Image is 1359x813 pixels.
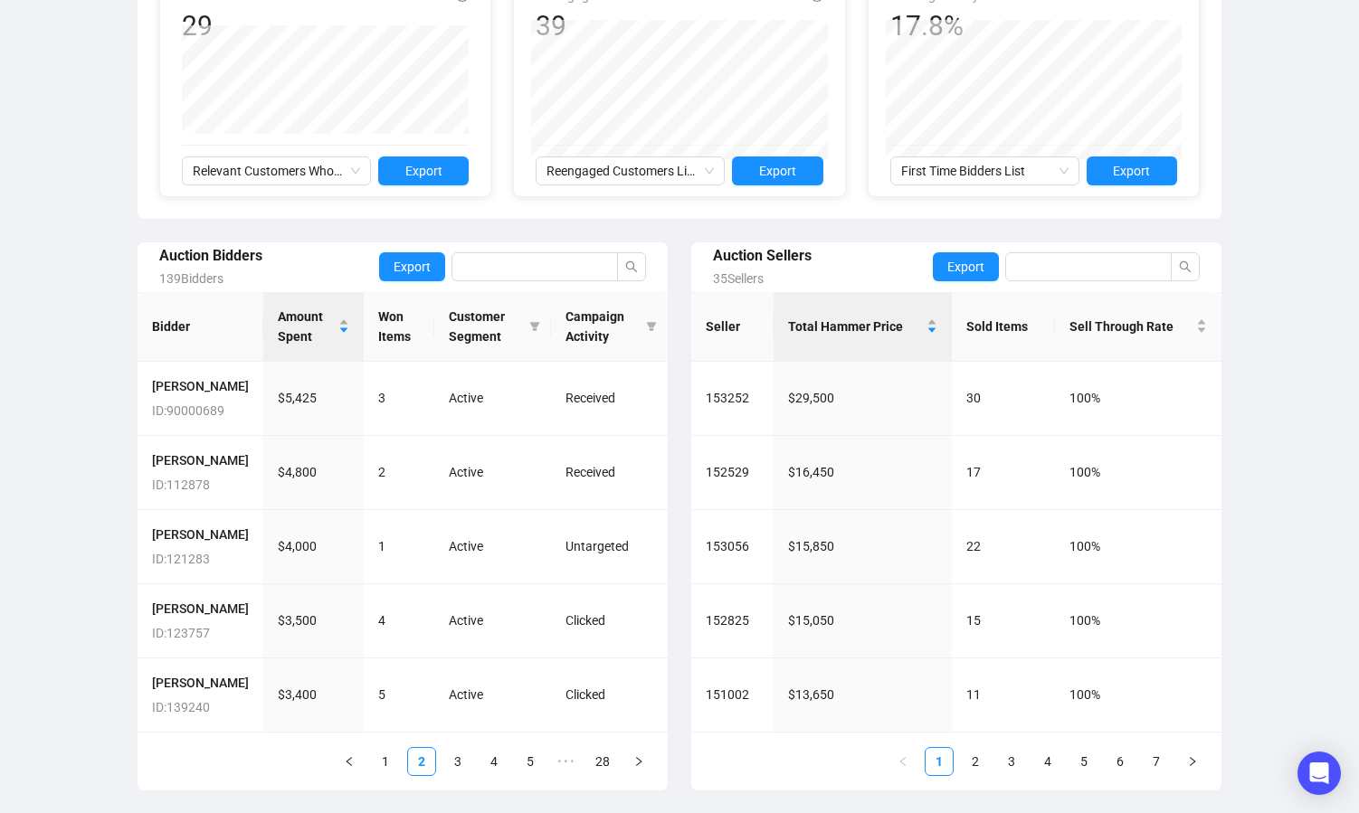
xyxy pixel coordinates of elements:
[926,748,953,775] a: 1
[434,658,551,733] td: Active
[1107,748,1134,775] a: 6
[529,321,540,332] span: filter
[182,9,378,43] div: 29
[551,584,668,658] td: Clicked
[901,157,1069,184] span: First Time Bidders List
[774,436,953,510] td: $16,450
[961,747,990,776] li: 2
[1142,747,1171,776] li: 7
[335,747,364,776] button: left
[691,658,774,733] td: 151002
[152,525,249,544] h4: [PERSON_NAME]
[371,747,400,776] li: 1
[449,307,522,346] span: Customer Segment
[642,303,660,350] span: filter
[263,584,364,658] td: $3,500
[633,756,644,767] span: right
[759,161,796,181] span: Export
[1069,317,1193,336] span: Sell Through Rate
[394,257,431,277] span: Export
[552,747,581,776] li: Next 5 Pages
[364,584,434,658] td: 4
[278,307,335,346] span: Amount Spent
[565,307,639,346] span: Campaign Activity
[1178,747,1207,776] button: right
[952,658,1054,733] td: 11
[551,436,668,510] td: Received
[1143,748,1170,775] a: 7
[263,658,364,733] td: $3,400
[1070,748,1098,775] a: 5
[444,748,471,775] a: 3
[407,747,436,776] li: 2
[774,510,953,584] td: $15,850
[159,244,379,267] div: Auction Bidders
[405,161,442,181] span: Export
[713,244,933,267] div: Auction Sellers
[947,257,984,277] span: Export
[159,271,223,286] span: 139 Bidders
[152,477,210,492] span: ID: 112878
[152,450,249,470] h4: [PERSON_NAME]
[624,747,653,776] li: Next Page
[1034,748,1061,775] a: 4
[551,510,668,584] td: Untargeted
[364,362,434,436] td: 3
[434,436,551,510] td: Active
[434,362,551,436] td: Active
[263,510,364,584] td: $4,000
[378,156,469,185] button: Export
[152,552,210,566] span: ID: 121283
[516,747,545,776] li: 5
[1055,436,1221,510] td: 100%
[998,748,1025,775] a: 3
[364,292,434,362] th: Won Items
[546,157,714,184] span: Reengaged Customers List
[152,626,210,640] span: ID: 123757
[890,9,1082,43] div: 17.8%
[1106,747,1135,776] li: 6
[408,748,435,775] a: 2
[552,747,581,776] span: •••
[691,362,774,436] td: 153252
[732,156,822,185] button: Export
[1087,156,1177,185] button: Export
[774,584,953,658] td: $15,050
[517,748,544,775] a: 5
[536,9,667,43] div: 39
[713,271,764,286] span: 35 Sellers
[1033,747,1062,776] li: 4
[152,403,224,418] span: ID: 90000689
[193,157,360,184] span: Relevant Customers Who Didn’t Bid
[364,510,434,584] td: 1
[889,747,917,776] li: Previous Page
[1069,747,1098,776] li: 5
[1055,584,1221,658] td: 100%
[625,260,638,273] span: search
[152,599,249,619] h4: [PERSON_NAME]
[774,658,953,733] td: $13,650
[646,321,657,332] span: filter
[691,292,774,362] th: Seller
[691,584,774,658] td: 152825
[1055,658,1221,733] td: 100%
[774,362,953,436] td: $29,500
[263,436,364,510] td: $4,800
[1297,752,1341,795] div: Open Intercom Messenger
[1055,510,1221,584] td: 100%
[364,436,434,510] td: 2
[933,252,999,281] button: Export
[335,747,364,776] li: Previous Page
[1187,756,1198,767] span: right
[588,747,617,776] li: 28
[434,584,551,658] td: Active
[152,376,249,396] h4: [PERSON_NAME]
[952,584,1054,658] td: 15
[589,748,616,775] a: 28
[952,362,1054,436] td: 30
[889,747,917,776] button: left
[551,658,668,733] td: Clicked
[372,748,399,775] a: 1
[952,510,1054,584] td: 22
[1113,161,1150,181] span: Export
